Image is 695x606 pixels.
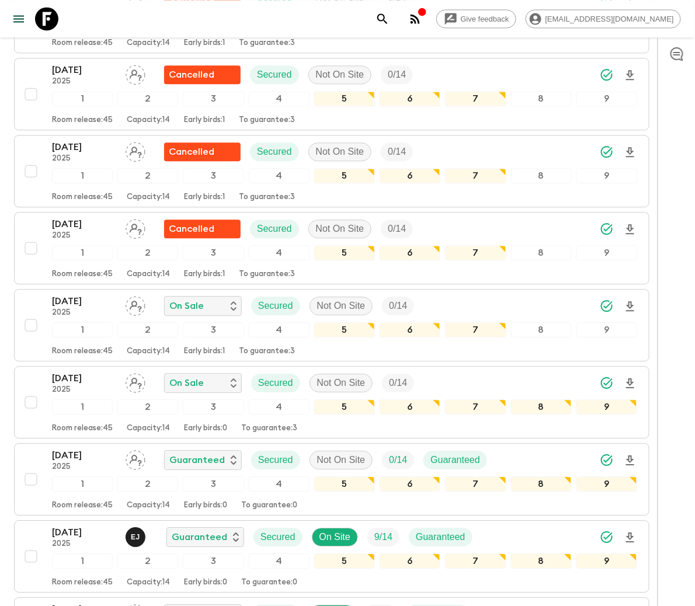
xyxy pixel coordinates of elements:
p: Capacity: 14 [127,347,170,356]
p: To guarantee: 3 [239,270,295,279]
svg: Download Onboarding [623,531,637,545]
p: Room release: 45 [52,39,113,48]
p: 0 / 14 [389,299,407,313]
p: E J [131,532,140,542]
p: Not On Site [317,376,366,390]
svg: Download Onboarding [623,145,637,159]
div: 1 [52,245,113,260]
svg: Download Onboarding [623,68,637,82]
div: On Site [312,528,358,546]
div: Trip Fill [381,65,413,84]
div: Secured [250,142,299,161]
div: 4 [249,553,310,569]
span: Assign pack leader [126,299,145,309]
div: 3 [183,91,244,106]
span: Assign pack leader [126,377,145,386]
span: Assign pack leader [126,222,145,232]
div: 7 [445,553,506,569]
span: [EMAIL_ADDRESS][DOMAIN_NAME] [539,15,680,23]
div: Trip Fill [382,374,414,392]
p: [DATE] [52,448,116,462]
div: Flash Pack cancellation [164,142,241,161]
div: 8 [511,91,572,106]
div: 3 [183,168,244,183]
p: Secured [258,299,293,313]
div: 3 [183,399,244,415]
div: Secured [253,528,303,546]
p: On Site [319,530,350,544]
div: 9 [576,322,637,337]
div: 2 [117,399,178,415]
p: Not On Site [317,453,366,467]
div: Not On Site [308,65,372,84]
div: 6 [380,399,440,415]
div: Trip Fill [382,451,414,469]
p: Secured [257,68,292,82]
div: 8 [511,168,572,183]
div: 8 [511,476,572,492]
span: Assign pack leader [126,454,145,463]
button: [DATE]2025Erhard Jr Vande Wyngaert de la TorreGuaranteedSecuredOn SiteTrip FillGuaranteed12345678... [14,520,649,593]
div: [EMAIL_ADDRESS][DOMAIN_NAME] [526,9,681,28]
div: 8 [511,245,572,260]
p: Secured [258,453,293,467]
p: Secured [260,530,296,544]
div: 9 [576,476,637,492]
div: 3 [183,245,244,260]
span: Assign pack leader [126,145,145,155]
p: To guarantee: 0 [241,501,297,510]
div: 3 [183,476,244,492]
svg: Synced Successfully [600,145,614,159]
p: Early birds: 1 [184,270,225,279]
div: 6 [380,91,440,106]
div: 2 [117,168,178,183]
p: [DATE] [52,294,116,308]
button: [DATE]2025Assign pack leaderOn SaleSecuredNot On SiteTrip Fill123456789Room release:45Capacity:14... [14,289,649,361]
p: 0 / 14 [388,68,406,82]
p: Not On Site [317,299,366,313]
div: 4 [249,322,310,337]
div: 9 [576,91,637,106]
p: 2025 [52,231,116,241]
p: Secured [257,222,292,236]
p: Capacity: 14 [127,270,170,279]
p: Room release: 45 [52,116,113,125]
p: 2025 [52,462,116,472]
a: Give feedback [436,9,516,28]
div: 8 [511,553,572,569]
p: Early birds: 1 [184,39,225,48]
div: Flash Pack cancellation [164,220,241,238]
p: To guarantee: 3 [239,347,295,356]
p: Guaranteed [416,530,465,544]
div: 9 [576,245,637,260]
p: On Sale [169,299,204,313]
button: search adventures [371,7,394,30]
p: To guarantee: 0 [241,578,297,587]
div: 3 [183,322,244,337]
p: 2025 [52,539,116,549]
p: Capacity: 14 [127,39,170,48]
div: 7 [445,322,506,337]
button: EJ [126,527,148,547]
p: Early birds: 1 [184,116,225,125]
p: Guaranteed [169,453,225,467]
svg: Synced Successfully [600,376,614,390]
p: To guarantee: 3 [239,39,295,48]
p: 2025 [52,154,116,163]
div: 7 [445,476,506,492]
div: 2 [117,553,178,569]
p: Capacity: 14 [127,193,170,202]
p: Room release: 45 [52,424,113,433]
div: 1 [52,91,113,106]
p: Guaranteed [430,453,480,467]
div: 7 [445,399,506,415]
svg: Download Onboarding [623,454,637,468]
div: 5 [314,322,375,337]
div: 7 [445,245,506,260]
p: 2025 [52,308,116,318]
p: Secured [258,376,293,390]
div: 6 [380,476,440,492]
p: 9 / 14 [374,530,392,544]
p: Room release: 45 [52,501,113,510]
div: Trip Fill [382,297,414,315]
